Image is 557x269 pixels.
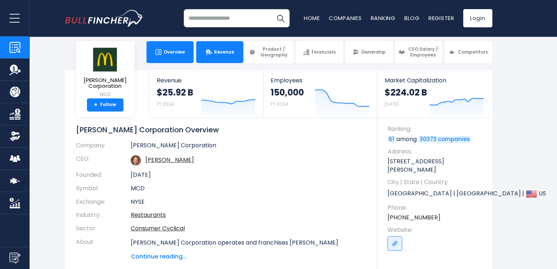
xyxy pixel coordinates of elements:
span: CEO Salary / Employees [407,46,439,58]
a: Go to homepage [65,10,144,27]
p: [GEOGRAPHIC_DATA] | [GEOGRAPHIC_DATA] | US [388,188,485,199]
a: Restaurants [131,211,166,219]
a: Revenue [196,41,243,63]
strong: $224.02 B [385,87,427,98]
a: Consumer Cyclical [131,224,185,233]
strong: $25.92 B [157,87,193,98]
strong: 150,000 [271,87,304,98]
a: Home [304,14,320,22]
a: [PERSON_NAME] Corporation MCD [81,47,129,98]
a: 30373 companies [419,136,471,143]
span: Employees [271,77,370,84]
span: Ownership [361,49,386,55]
th: Company: [76,142,131,152]
span: Continue reading... [131,252,366,261]
span: Revenue [214,49,234,55]
th: Sector: [76,222,131,235]
a: Blog [404,14,420,22]
img: bullfincher logo [65,10,144,27]
img: Ownership [9,131,20,142]
a: Market Capitalization $224.02 B [DATE] [377,70,491,117]
a: [PHONE_NUMBER] [388,214,440,222]
small: MCD [82,91,129,98]
a: ceo [145,156,194,164]
a: Employees 150,000 FY 2024 [263,70,377,117]
a: Ownership [346,41,393,63]
span: City | State | Country: [388,178,485,186]
td: [PERSON_NAME] Corporation [131,142,366,152]
span: Financials [312,49,336,55]
a: 61 [388,136,395,143]
td: NYSE [131,195,366,209]
a: Revenue $25.92 B FY 2024 [149,70,263,117]
a: Register [428,14,454,22]
a: Login [463,9,492,27]
a: Financials [296,41,343,63]
th: Exchange: [76,195,131,209]
a: Ranking [371,14,396,22]
a: Go to link [388,236,402,251]
strong: + [94,102,98,108]
p: among [388,135,485,143]
span: Phone: [388,204,485,212]
th: Industry: [76,208,131,222]
span: Competitors [458,49,488,55]
span: Product / Geography [257,46,290,58]
p: [STREET_ADDRESS][PERSON_NAME] [388,157,485,174]
a: Overview [146,41,194,63]
small: FY 2024 [157,101,174,107]
img: chris-kempczinski.jpg [131,155,141,165]
span: Website: [388,226,485,234]
a: Product / Geography [246,41,293,63]
span: Market Capitalization [385,77,484,84]
td: [DATE] [131,168,366,182]
a: Companies [329,14,362,22]
th: CEO: [76,152,131,168]
span: Address: [388,148,485,156]
span: [PERSON_NAME] Corporation [82,77,129,89]
small: FY 2024 [271,101,288,107]
h1: [PERSON_NAME] Corporation Overview [76,125,366,134]
span: Overview [164,49,185,55]
span: Ranking: [388,125,485,133]
a: CEO Salary / Employees [395,41,442,63]
span: Revenue [157,77,256,84]
a: +Follow [87,98,123,112]
small: [DATE] [385,101,398,107]
th: Founded: [76,168,131,182]
td: MCD [131,182,366,195]
a: Competitors [445,41,492,63]
th: Symbol: [76,182,131,195]
button: Search [271,9,290,27]
th: About [76,235,131,261]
